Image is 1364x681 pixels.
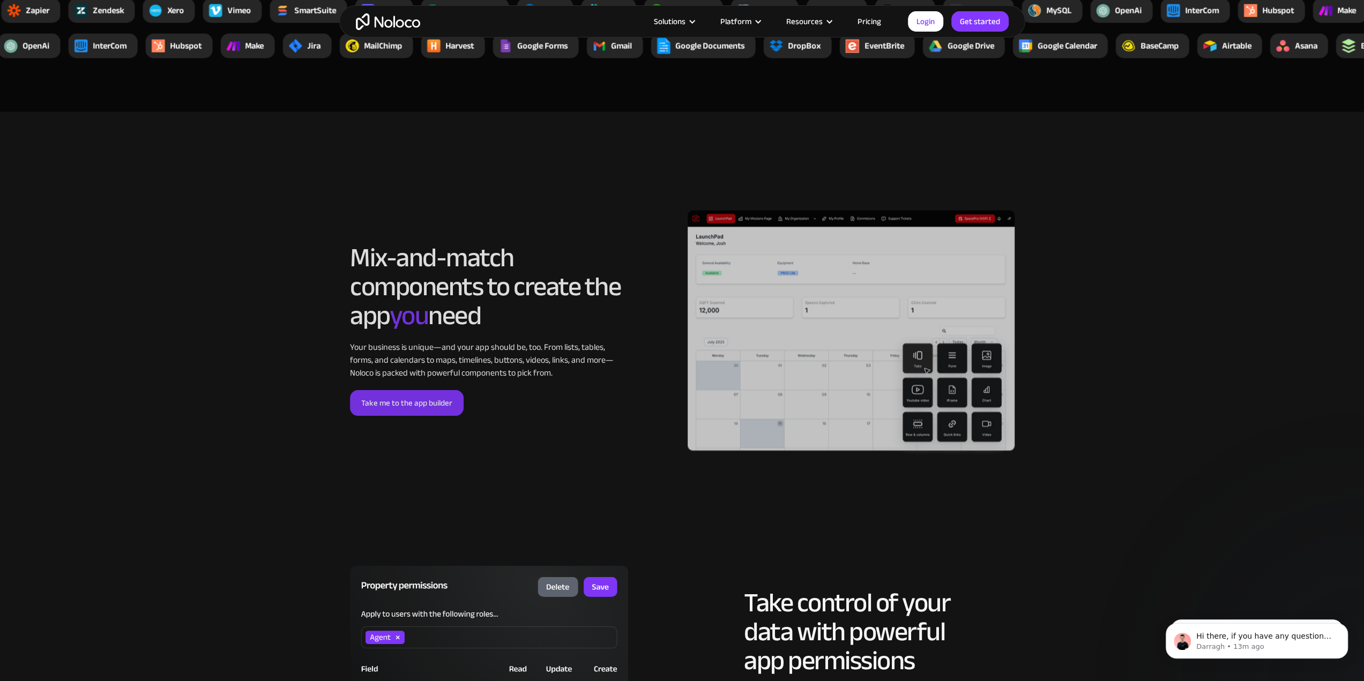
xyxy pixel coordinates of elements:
a: Take me to the app builder [350,390,464,416]
div: InterCom [93,40,127,53]
span: you [389,290,428,341]
div: Platform [720,14,751,28]
h2: Take control of your data with powerful app permissions [744,588,1015,675]
div: Google Documents [676,40,745,53]
div: Solutions [640,14,707,28]
div: Google Drive [948,40,994,53]
div: Your business is unique—and your app should be, too. From lists, tables, forms, and calendars to ... [350,341,621,379]
h2: Mix-and-match components to create the app need [350,243,621,330]
div: BaseCamp [1141,40,1179,53]
div: Hubspot [170,40,202,53]
div: Airtable [1222,40,1251,53]
a: home [356,13,420,30]
div: Resources [786,14,823,28]
div: Make [245,40,264,53]
a: Get started [951,11,1009,32]
div: Asana [1295,40,1317,53]
a: Pricing [844,14,895,28]
div: EventBrite [864,40,904,53]
div: Jira [308,40,321,53]
div: Google Calendar [1038,40,1097,53]
div: Resources [773,14,844,28]
div: Solutions [654,14,685,28]
div: Harvest [446,40,474,53]
div: Gmail [612,40,632,53]
div: Google Forms [518,40,568,53]
div: MailChimp [364,40,403,53]
a: Login [908,11,943,32]
div: DropBox [788,40,821,53]
div: OpenAi [23,40,50,53]
div: Platform [707,14,773,28]
iframe: Intercom notifications message [1150,601,1364,676]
